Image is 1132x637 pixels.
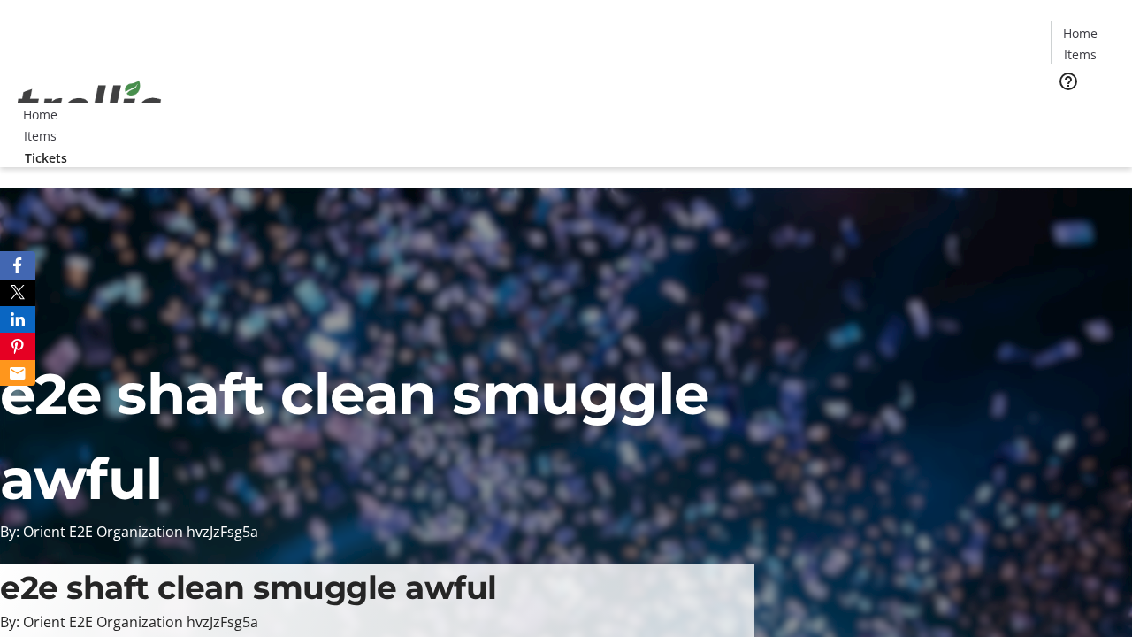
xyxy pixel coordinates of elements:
[11,105,68,124] a: Home
[23,105,57,124] span: Home
[25,149,67,167] span: Tickets
[1052,24,1108,42] a: Home
[24,127,57,145] span: Items
[1065,103,1107,121] span: Tickets
[11,149,81,167] a: Tickets
[1052,45,1108,64] a: Items
[1063,24,1098,42] span: Home
[1064,45,1097,64] span: Items
[11,127,68,145] a: Items
[1051,103,1121,121] a: Tickets
[11,61,168,150] img: Orient E2E Organization hvzJzFsg5a's Logo
[1051,64,1086,99] button: Help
